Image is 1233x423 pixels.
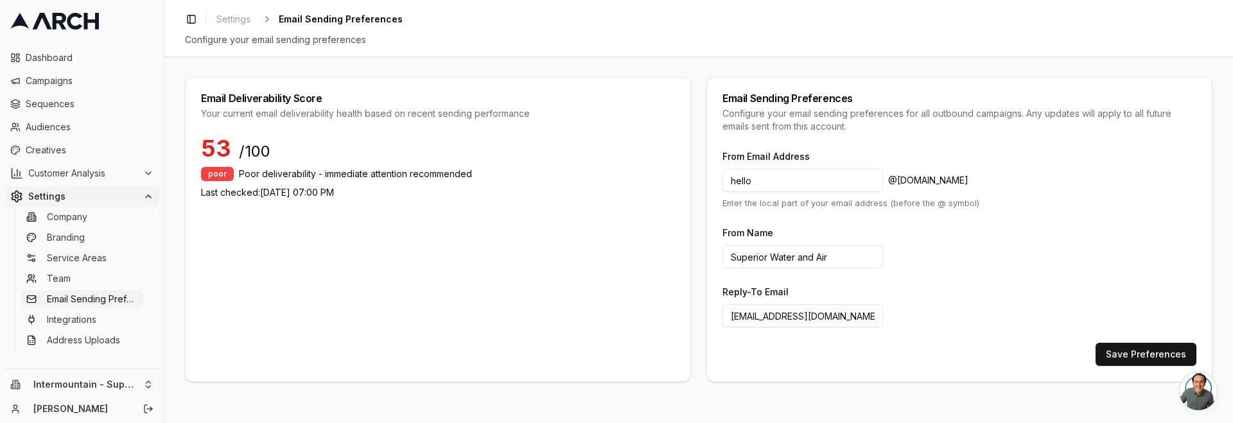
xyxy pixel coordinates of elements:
[722,107,1196,133] div: Configure your email sending preferences for all outbound campaigns. Any updates will apply to al...
[722,197,1196,209] p: Enter the local part of your email address (before the @ symbol)
[722,245,883,268] input: Your Company Name
[201,93,675,103] div: Email Deliverability Score
[1096,343,1196,366] button: Save Preferences
[47,252,107,264] span: Service Areas
[5,163,159,184] button: Customer Analysis
[201,186,675,199] p: Last checked: [DATE] 07:00 PM
[28,167,138,180] span: Customer Analysis
[26,74,153,87] span: Campaigns
[26,98,153,110] span: Sequences
[47,231,85,244] span: Branding
[5,186,159,207] button: Settings
[211,10,256,28] a: Settings
[26,51,153,64] span: Dashboard
[21,270,143,288] a: Team
[722,304,883,327] input: support@example.com
[888,174,968,187] span: @ [DOMAIN_NAME]
[239,168,472,180] span: Poor deliverability - immediate attention recommended
[722,93,1196,103] div: Email Sending Preferences
[28,190,138,203] span: Settings
[5,366,159,386] div: Admin
[5,47,159,68] a: Dashboard
[5,71,159,91] a: Campaigns
[21,290,143,308] a: Email Sending Preferences
[21,331,143,349] a: Address Uploads
[47,313,96,326] span: Integrations
[47,293,138,306] span: Email Sending Preferences
[239,141,270,162] span: /100
[722,227,773,238] label: From Name
[139,400,157,418] button: Log out
[5,94,159,114] a: Sequences
[21,249,143,267] a: Service Areas
[26,121,153,134] span: Audiences
[279,13,403,26] span: Email Sending Preferences
[722,286,789,297] label: Reply-To Email
[201,167,234,181] div: poor
[21,208,143,226] a: Company
[201,135,231,161] span: 53
[26,144,153,157] span: Creatives
[5,140,159,160] a: Creatives
[47,272,71,285] span: Team
[1179,372,1218,410] a: Open chat
[211,10,403,28] nav: breadcrumb
[21,311,143,329] a: Integrations
[21,229,143,246] a: Branding
[33,379,138,390] span: Intermountain - Superior Water & Air
[201,107,675,120] div: Your current email deliverability health based on recent sending performance
[33,402,129,415] a: [PERSON_NAME]
[722,169,883,192] input: marketing
[47,334,120,347] span: Address Uploads
[47,211,87,223] span: Company
[5,117,159,137] a: Audiences
[5,374,159,395] button: Intermountain - Superior Water & Air
[216,13,250,26] span: Settings
[722,151,810,162] label: From Email Address
[185,33,1212,46] div: Configure your email sending preferences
